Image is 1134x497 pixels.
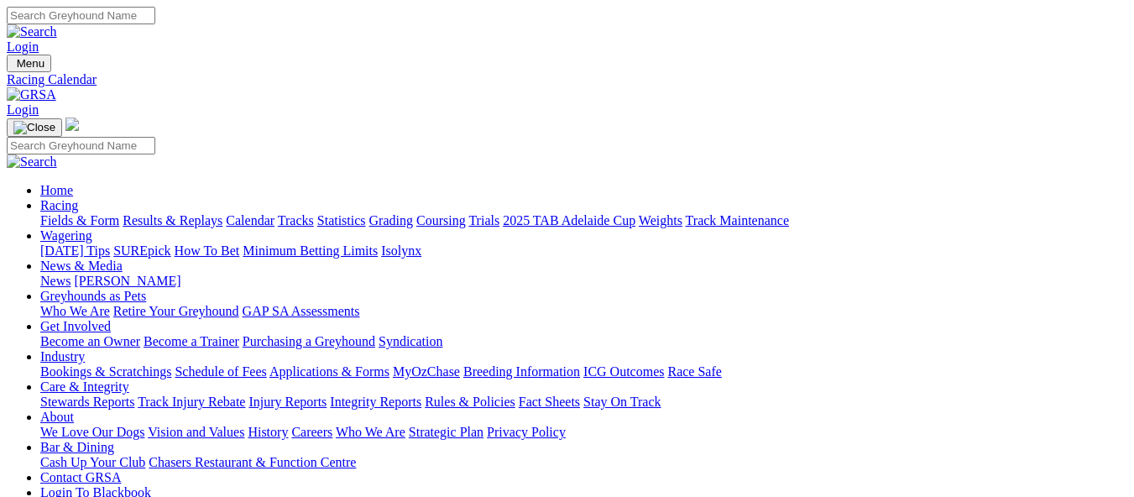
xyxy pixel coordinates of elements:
a: Race Safe [667,364,721,379]
img: Close [13,121,55,134]
div: Care & Integrity [40,395,1127,410]
a: Injury Reports [248,395,327,409]
a: Fact Sheets [519,395,580,409]
a: History [248,425,288,439]
a: Isolynx [381,243,421,258]
a: Calendar [226,213,274,228]
a: [PERSON_NAME] [74,274,180,288]
a: GAP SA Assessments [243,304,360,318]
input: Search [7,7,155,24]
a: [DATE] Tips [40,243,110,258]
a: Retire Your Greyhound [113,304,239,318]
a: Integrity Reports [330,395,421,409]
a: SUREpick [113,243,170,258]
a: Schedule of Fees [175,364,266,379]
a: Industry [40,349,85,364]
a: Syndication [379,334,442,348]
img: Search [7,24,57,39]
a: Become an Owner [40,334,140,348]
img: GRSA [7,87,56,102]
a: Strategic Plan [409,425,483,439]
a: Cash Up Your Club [40,455,145,469]
a: Who We Are [40,304,110,318]
a: Applications & Forms [269,364,389,379]
a: Track Maintenance [686,213,789,228]
img: Search [7,154,57,170]
div: News & Media [40,274,1127,289]
a: Care & Integrity [40,379,129,394]
div: Industry [40,364,1127,379]
a: Bookings & Scratchings [40,364,171,379]
a: Stay On Track [583,395,661,409]
a: Chasers Restaurant & Function Centre [149,455,356,469]
a: Statistics [317,213,366,228]
a: Grading [369,213,413,228]
a: How To Bet [175,243,240,258]
a: Greyhounds as Pets [40,289,146,303]
a: Minimum Betting Limits [243,243,378,258]
a: Login [7,39,39,54]
a: Trials [468,213,499,228]
button: Toggle navigation [7,55,51,72]
a: Contact GRSA [40,470,121,484]
a: Breeding Information [463,364,580,379]
a: Coursing [416,213,466,228]
a: Login [7,102,39,117]
a: Tracks [278,213,314,228]
input: Search [7,137,155,154]
a: News & Media [40,259,123,273]
div: Get Involved [40,334,1127,349]
a: Who We Are [336,425,405,439]
div: About [40,425,1127,440]
a: Purchasing a Greyhound [243,334,375,348]
a: Bar & Dining [40,440,114,454]
a: Home [40,183,73,197]
img: logo-grsa-white.png [65,118,79,131]
a: Results & Replays [123,213,222,228]
a: ICG Outcomes [583,364,664,379]
a: We Love Our Dogs [40,425,144,439]
a: Vision and Values [148,425,244,439]
div: Greyhounds as Pets [40,304,1127,319]
button: Toggle navigation [7,118,62,137]
a: Careers [291,425,332,439]
a: Get Involved [40,319,111,333]
a: Stewards Reports [40,395,134,409]
div: Bar & Dining [40,455,1127,470]
a: Racing [40,198,78,212]
a: Weights [639,213,682,228]
a: About [40,410,74,424]
a: 2025 TAB Adelaide Cup [503,213,635,228]
a: MyOzChase [393,364,460,379]
span: Menu [17,57,44,70]
div: Wagering [40,243,1127,259]
a: Privacy Policy [487,425,566,439]
a: Become a Trainer [144,334,239,348]
a: News [40,274,71,288]
a: Wagering [40,228,92,243]
a: Rules & Policies [425,395,515,409]
div: Racing [40,213,1127,228]
a: Track Injury Rebate [138,395,245,409]
a: Fields & Form [40,213,119,228]
a: Racing Calendar [7,72,1127,87]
